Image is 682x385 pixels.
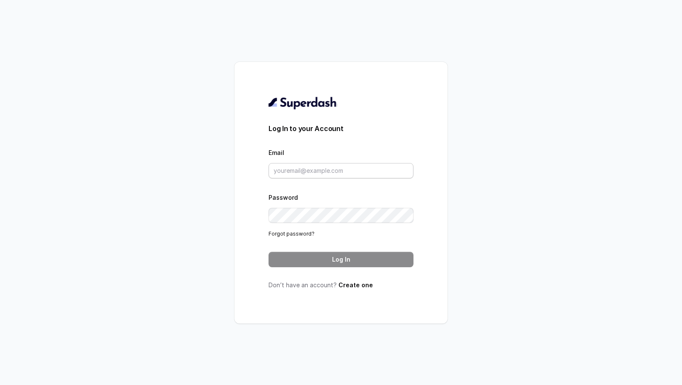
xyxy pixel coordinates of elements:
[269,123,413,134] h3: Log In to your Account
[269,281,413,289] p: Don’t have an account?
[269,163,413,178] input: youremail@example.com
[269,230,315,237] a: Forgot password?
[269,194,298,201] label: Password
[269,149,284,156] label: Email
[269,96,337,110] img: light.svg
[338,281,373,289] a: Create one
[269,252,413,267] button: Log In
